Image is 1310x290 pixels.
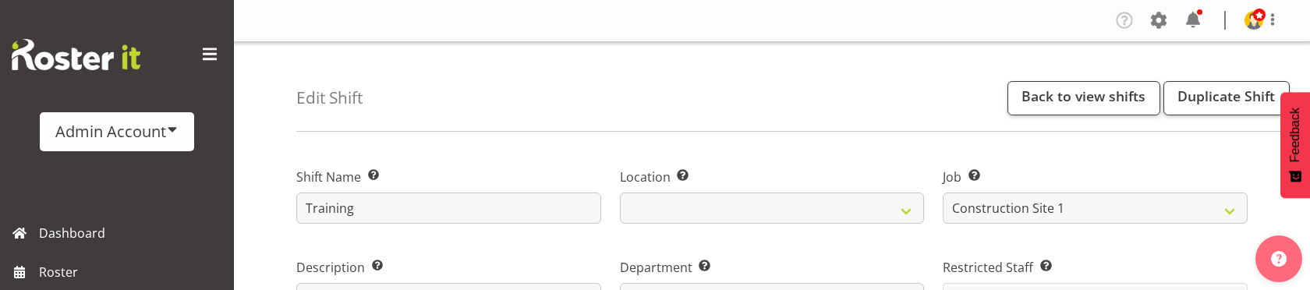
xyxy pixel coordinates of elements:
[12,39,140,70] img: Rosterit website logo
[296,258,601,277] label: Description
[1288,108,1302,162] span: Feedback
[296,193,601,224] input: Shift Name
[39,221,226,245] span: Dashboard
[943,258,1248,277] label: Restricted Staff
[39,260,226,284] span: Roster
[1280,92,1310,198] button: Feedback - Show survey
[943,168,1248,186] label: Job
[296,168,601,186] label: Shift Name
[55,120,179,143] div: Admin Account
[1007,81,1160,115] a: Back to view shifts
[620,258,925,277] label: Department
[1271,251,1287,267] img: help-xxl-2.png
[620,168,925,186] label: Location
[1244,11,1263,30] img: admin-rosteritf9cbda91fdf824d97c9d6345b1f660ea.png
[1163,81,1290,115] a: Duplicate Shift
[296,89,363,107] h4: Edit Shift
